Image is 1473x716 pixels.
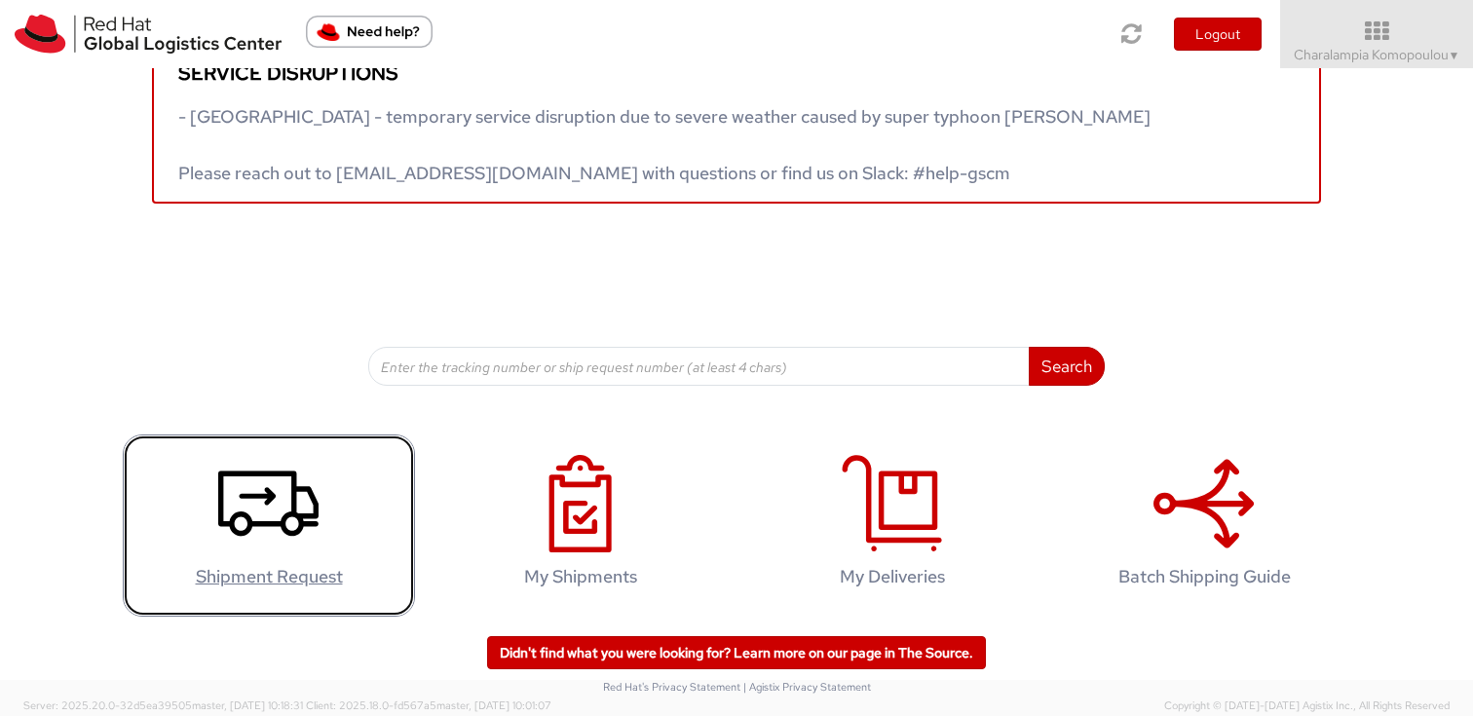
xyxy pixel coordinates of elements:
[434,434,727,617] a: My Shipments
[1164,698,1450,714] span: Copyright © [DATE]-[DATE] Agistix Inc., All Rights Reserved
[152,46,1321,204] a: Service disruptions - [GEOGRAPHIC_DATA] - temporary service disruption due to severe weather caus...
[306,698,551,712] span: Client: 2025.18.0-fd567a5
[143,567,395,586] h4: Shipment Request
[1029,347,1105,386] button: Search
[743,680,871,694] a: | Agistix Privacy Statement
[455,567,706,586] h4: My Shipments
[767,567,1018,586] h4: My Deliveries
[178,62,1295,84] h5: Service disruptions
[306,16,433,48] button: Need help?
[178,105,1151,184] span: - [GEOGRAPHIC_DATA] - temporary service disruption due to severe weather caused by super typhoon ...
[123,434,415,617] a: Shipment Request
[746,434,1039,617] a: My Deliveries
[487,636,986,669] a: Didn't find what you were looking for? Learn more on our page in The Source.
[1078,567,1330,586] h4: Batch Shipping Guide
[1174,18,1262,51] button: Logout
[436,698,551,712] span: master, [DATE] 10:01:07
[192,698,303,712] span: master, [DATE] 10:18:31
[603,680,740,694] a: Red Hat's Privacy Statement
[1058,434,1350,617] a: Batch Shipping Guide
[368,347,1030,386] input: Enter the tracking number or ship request number (at least 4 chars)
[15,15,282,54] img: rh-logistics-00dfa346123c4ec078e1.svg
[1449,48,1460,63] span: ▼
[1294,46,1460,63] span: Charalampia Komopoulou
[23,698,303,712] span: Server: 2025.20.0-32d5ea39505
